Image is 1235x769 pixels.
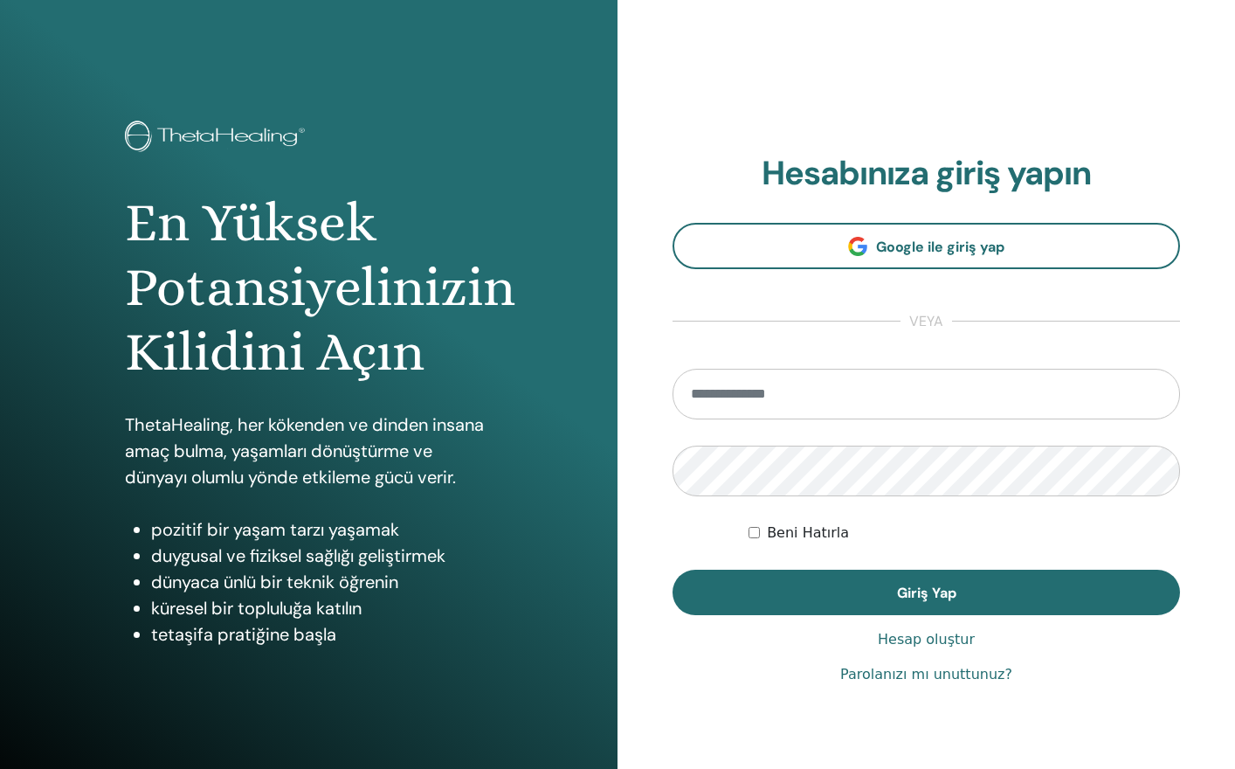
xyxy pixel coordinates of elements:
[749,523,1180,544] div: Keep me authenticated indefinitely or until I manually logout
[767,523,849,544] label: Beni Hatırla
[878,629,975,650] a: Hesap oluştur
[673,154,1180,194] h2: Hesabınıza giriş yapın
[151,516,493,543] li: pozitif bir yaşam tarzı yaşamak
[840,664,1012,685] a: Parolanızı mı unuttunuz?
[673,223,1180,269] a: Google ile giriş yap
[151,569,493,595] li: dünyaca ünlü bir teknik öğrenin
[897,584,956,602] span: Giriş Yap
[673,570,1180,615] button: Giriş Yap
[151,543,493,569] li: duygusal ve fiziksel sağlığı geliştirmek
[876,238,1004,256] span: Google ile giriş yap
[125,191,493,385] h1: En Yüksek Potansiyelinizin Kilidini Açın
[900,311,952,332] span: veya
[125,412,493,490] p: ThetaHealing, her kökenden ve dinden insana amaç bulma, yaşamları dönüştürme ve dünyayı olumlu yö...
[151,595,493,621] li: küresel bir topluluğa katılın
[151,621,493,648] li: tetaşifa pratiğine başla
